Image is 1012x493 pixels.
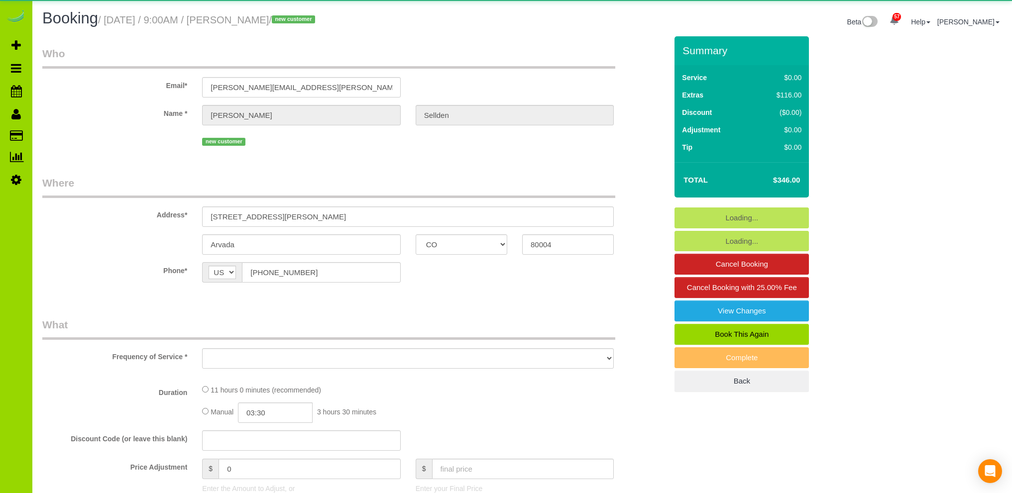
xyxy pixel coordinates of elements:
[42,317,615,340] legend: What
[687,283,797,292] span: Cancel Booking with 25.00% Fee
[42,46,615,69] legend: Who
[202,234,400,255] input: City*
[35,384,195,397] label: Duration
[416,459,432,479] span: $
[682,73,707,83] label: Service
[211,408,233,416] span: Manual
[756,142,802,152] div: $0.00
[42,9,98,27] span: Booking
[978,459,1002,483] div: Open Intercom Messenger
[885,10,904,32] a: 57
[242,262,400,283] input: Phone*
[847,18,878,26] a: Beta
[98,14,318,25] small: / [DATE] / 9:00AM / [PERSON_NAME]
[202,77,400,98] input: Email*
[522,234,614,255] input: Zip Code*
[682,107,712,117] label: Discount
[756,90,802,100] div: $116.00
[756,107,802,117] div: ($0.00)
[416,105,614,125] input: Last Name*
[743,176,800,185] h4: $346.00
[42,176,615,198] legend: Where
[432,459,614,479] input: final price
[937,18,1000,26] a: [PERSON_NAME]
[35,105,195,118] label: Name *
[683,176,708,184] strong: Total
[675,300,809,321] a: View Changes
[756,125,802,135] div: $0.00
[35,459,195,472] label: Price Adjustment
[202,105,400,125] input: First Name*
[35,77,195,91] label: Email*
[202,459,219,479] span: $
[272,15,315,23] span: new customer
[675,277,809,298] a: Cancel Booking with 25.00% Fee
[317,408,376,416] span: 3 hours 30 minutes
[675,324,809,345] a: Book This Again
[682,142,692,152] label: Tip
[202,138,245,146] span: new customer
[756,73,802,83] div: $0.00
[35,206,195,220] label: Address*
[269,14,318,25] span: /
[35,430,195,444] label: Discount Code (or leave this blank)
[893,13,901,21] span: 57
[35,348,195,362] label: Frequency of Service *
[682,90,703,100] label: Extras
[682,125,720,135] label: Adjustment
[911,18,930,26] a: Help
[6,10,26,24] img: Automaid Logo
[675,371,809,392] a: Back
[861,16,878,29] img: New interface
[211,386,321,394] span: 11 hours 0 minutes (recommended)
[682,45,804,56] h3: Summary
[675,254,809,275] a: Cancel Booking
[35,262,195,276] label: Phone*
